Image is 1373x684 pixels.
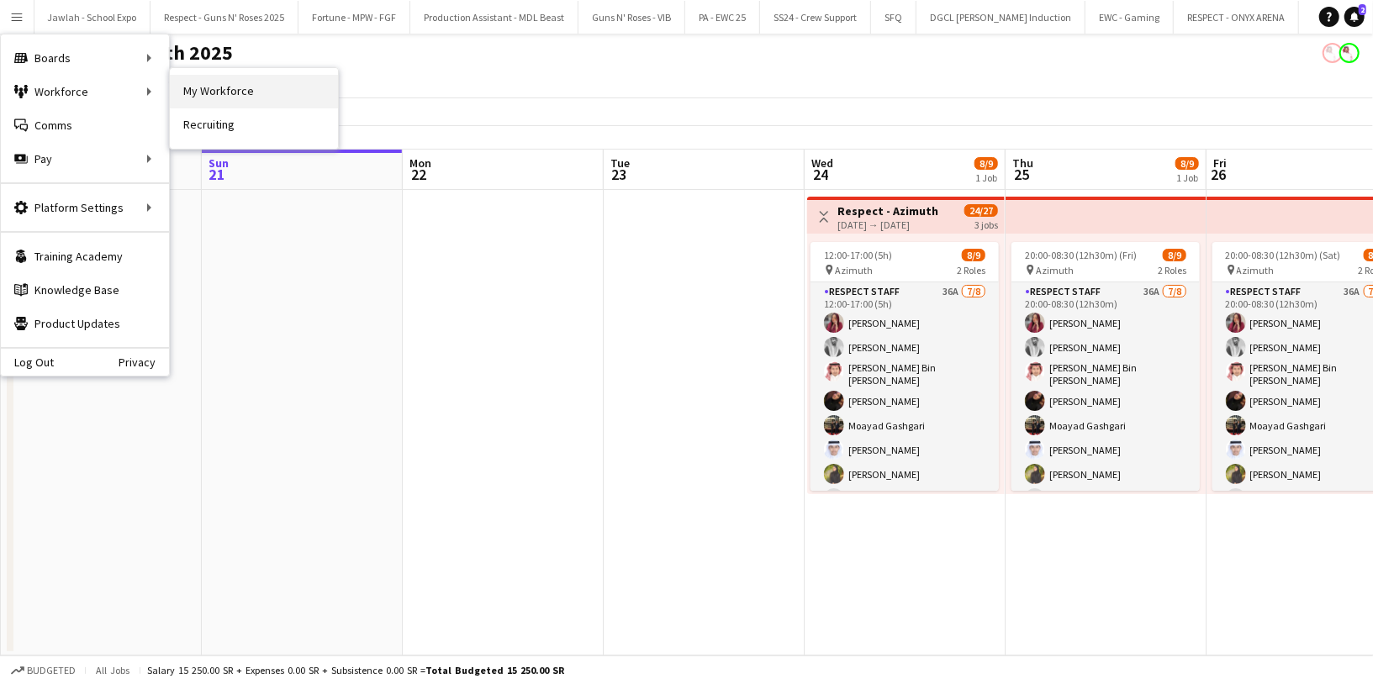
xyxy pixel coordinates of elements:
div: Boards [1,41,169,75]
span: 22 [407,165,431,184]
span: 21 [206,165,229,184]
span: Sun [209,155,229,171]
div: Platform Settings [1,191,169,224]
h3: Respect - Azimuth [837,203,938,218]
div: [DATE] → [DATE] [837,218,938,231]
a: Training Academy [1,239,169,273]
button: Budgeted [8,661,78,680]
span: 12:00-17:00 (5h) [824,249,892,261]
button: Guns N' Roses - VIB [578,1,685,34]
button: EWC - Gaming [1085,1,1174,34]
div: Workforce [1,75,169,108]
span: 2 Roles [1158,264,1186,276]
button: SS24 - Crew Support [760,1,871,34]
span: 2 [1359,4,1366,15]
a: Product Updates [1,307,169,340]
span: 20:00-08:30 (12h30m) (Fri) [1025,249,1137,261]
button: Jawlah - School Expo [34,1,151,34]
span: 24 [809,165,833,184]
a: Privacy [119,355,169,369]
span: Wed [811,155,833,171]
a: Log Out [1,355,54,369]
a: 2 [1344,7,1365,27]
span: 26 [1211,165,1227,184]
app-card-role: Respect Staff36A7/820:00-08:30 (12h30m)[PERSON_NAME][PERSON_NAME][PERSON_NAME] Bin [PERSON_NAME][... [1011,282,1200,515]
app-user-avatar: Yousef Alotaibi [1323,43,1343,63]
app-job-card: 12:00-17:00 (5h)8/9 Azimuth2 RolesRespect Staff36A7/812:00-17:00 (5h)[PERSON_NAME][PERSON_NAME][P... [811,242,999,491]
app-user-avatar: Yousef Alotaibi [1339,43,1360,63]
a: My Workforce [170,75,338,108]
button: Production Assistant - MDL Beast [410,1,578,34]
span: All jobs [92,664,133,676]
div: Pay [1,142,169,176]
button: PA - EWC 25 [685,1,760,34]
button: RESPECT - ONYX ARENA [1174,1,1299,34]
div: 3 jobs [974,217,998,231]
div: Salary 15 250.00 SR + Expenses 0.00 SR + Subsistence 0.00 SR = [147,664,564,676]
span: Fri [1213,155,1227,171]
button: SFQ [871,1,916,34]
div: 1 Job [975,171,997,184]
a: Knowledge Base [1,273,169,307]
span: Total Budgeted 15 250.00 SR [425,664,564,676]
span: 25 [1010,165,1033,184]
span: 8/9 [974,157,998,170]
div: 1 Job [1176,171,1198,184]
span: 8/9 [962,249,985,261]
span: Azimuth [1036,264,1074,276]
a: Recruiting [170,108,338,142]
span: Budgeted [27,665,76,676]
span: 8/9 [1163,249,1186,261]
span: Azimuth [1237,264,1275,276]
button: DGCL [PERSON_NAME] Induction [916,1,1085,34]
span: Mon [409,155,431,171]
span: 20:00-08:30 (12h30m) (Sat) [1226,249,1341,261]
app-job-card: 20:00-08:30 (12h30m) (Fri)8/9 Azimuth2 RolesRespect Staff36A7/820:00-08:30 (12h30m)[PERSON_NAME][... [1011,242,1200,491]
button: Fortune - MPW - FGF [298,1,410,34]
app-card-role: Respect Staff36A7/812:00-17:00 (5h)[PERSON_NAME][PERSON_NAME][PERSON_NAME] Bin [PERSON_NAME][PERS... [811,282,999,515]
span: Tue [610,155,630,171]
span: 8/9 [1175,157,1199,170]
span: Thu [1012,155,1033,171]
span: Azimuth [835,264,873,276]
button: Respect - Guns N' Roses 2025 [151,1,298,34]
span: 2 Roles [957,264,985,276]
span: 24/27 [964,204,998,217]
a: Comms [1,108,169,142]
span: 23 [608,165,630,184]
